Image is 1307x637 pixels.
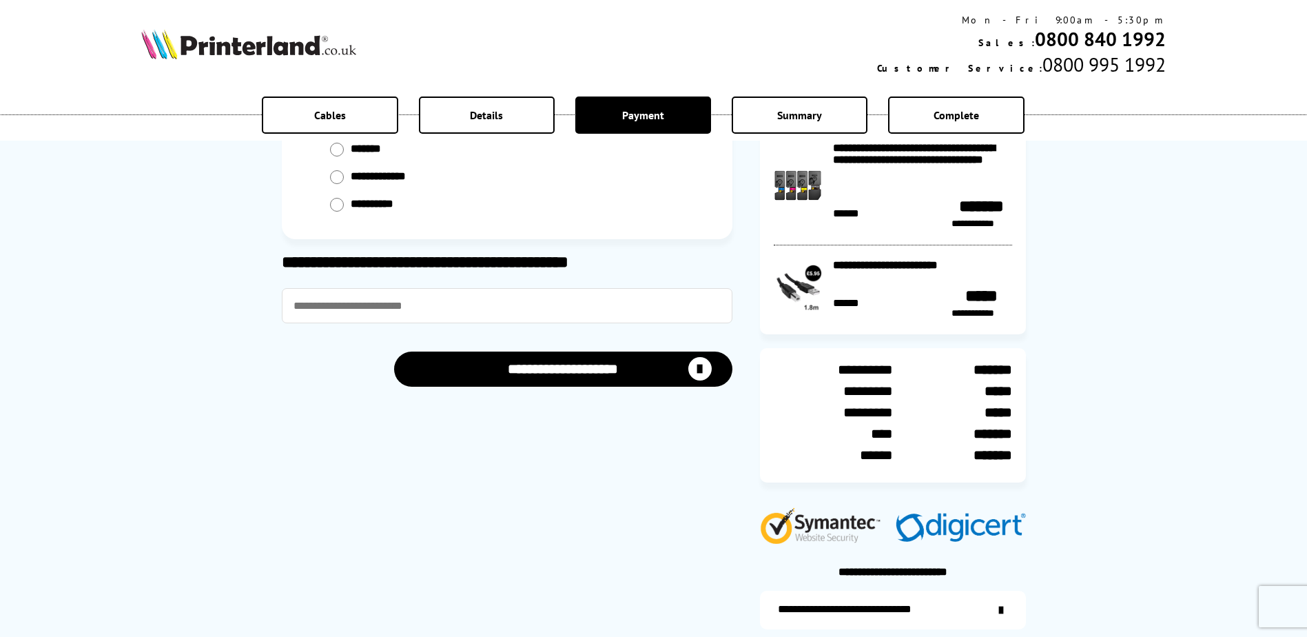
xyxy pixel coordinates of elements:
img: Printerland Logo [141,29,356,59]
span: 0800 995 1992 [1042,52,1166,77]
span: Details [470,108,503,122]
span: Payment [622,108,664,122]
a: 0800 840 1992 [1035,26,1166,52]
span: Complete [934,108,979,122]
div: Mon - Fri 9:00am - 5:30pm [877,14,1166,26]
span: Sales: [978,37,1035,49]
span: Cables [314,108,346,122]
span: Summary [777,108,822,122]
span: Customer Service: [877,62,1042,74]
a: additional-ink [760,591,1026,629]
